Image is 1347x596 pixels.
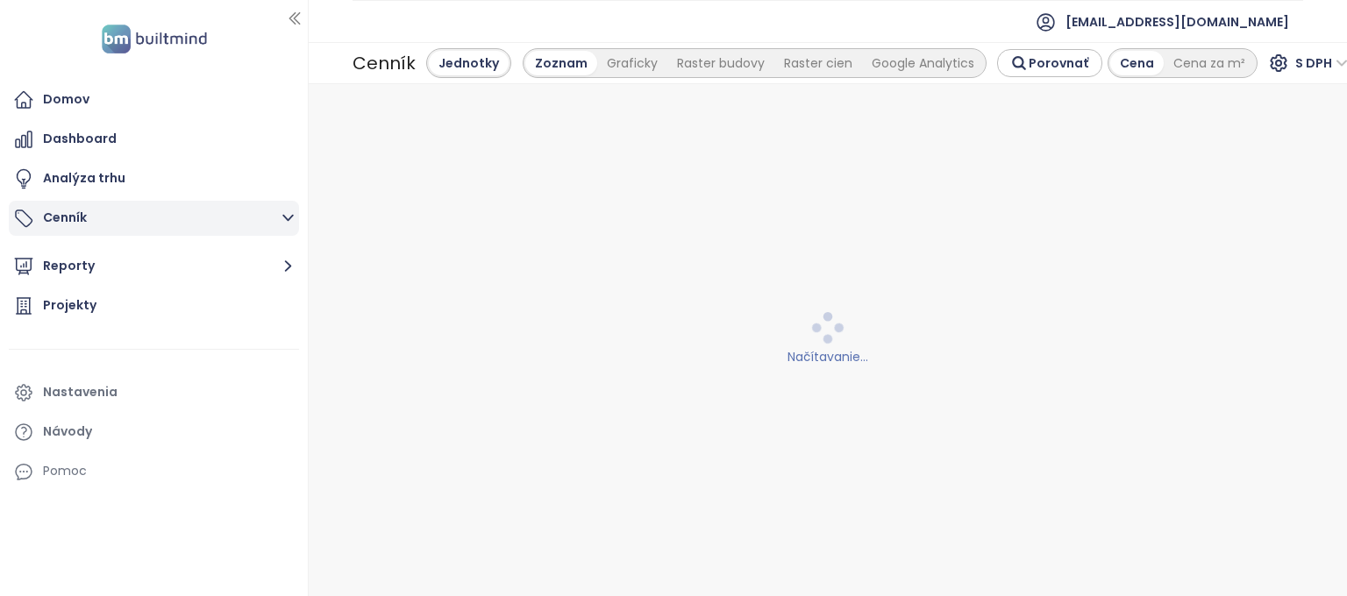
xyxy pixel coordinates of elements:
[9,201,299,236] button: Cenník
[43,294,96,316] div: Projekty
[353,47,416,79] div: Cenník
[96,21,212,57] img: logo
[1029,53,1088,73] span: Porovnať
[9,375,299,410] a: Nastavenia
[9,82,299,117] a: Domov
[1164,51,1255,75] div: Cena za m²
[43,460,87,482] div: Pomoc
[997,49,1102,77] button: Porovnať
[1110,51,1164,75] div: Cena
[774,51,862,75] div: Raster cien
[320,347,1336,366] div: Načítavanie...
[9,161,299,196] a: Analýza trhu
[525,51,597,75] div: Zoznam
[597,51,667,75] div: Graficky
[862,51,984,75] div: Google Analytics
[9,122,299,157] a: Dashboard
[9,288,299,323] a: Projekty
[43,128,117,150] div: Dashboard
[43,89,89,110] div: Domov
[429,51,509,75] div: Jednotky
[9,249,299,284] button: Reporty
[43,381,118,403] div: Nastavenia
[43,421,92,443] div: Návody
[9,415,299,450] a: Návody
[667,51,774,75] div: Raster budovy
[43,167,125,189] div: Analýza trhu
[1065,1,1289,43] span: [EMAIL_ADDRESS][DOMAIN_NAME]
[9,454,299,489] div: Pomoc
